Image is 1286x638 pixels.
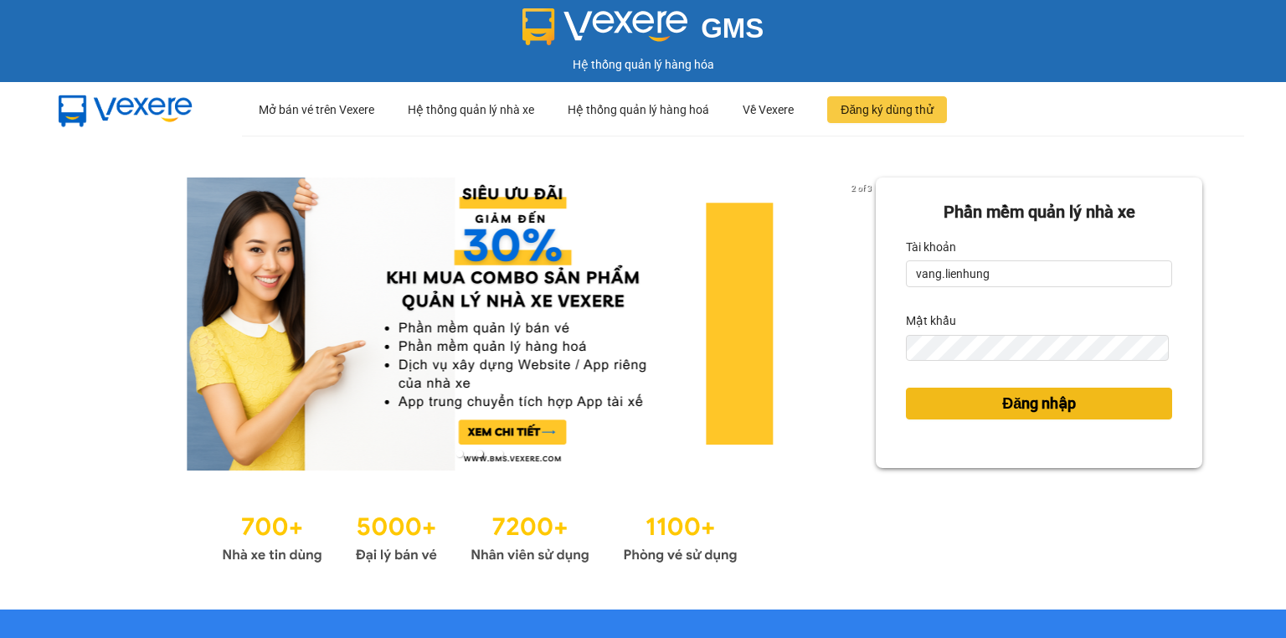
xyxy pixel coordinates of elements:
button: previous slide / item [84,178,107,471]
span: Đăng ký dùng thử [841,100,934,119]
span: Đăng nhập [1002,392,1076,415]
input: Mật khẩu [906,335,1169,362]
label: Mật khẩu [906,307,956,334]
div: Hệ thống quản lý hàng hóa [4,55,1282,74]
li: slide item 1 [456,450,463,457]
div: Hệ thống quản lý hàng hoá [568,83,709,136]
img: logo 2 [522,8,688,45]
div: Phần mềm quản lý nhà xe [906,199,1172,225]
p: 2 of 3 [846,178,876,199]
input: Tài khoản [906,260,1172,287]
button: next slide / item [852,178,876,471]
li: slide item 2 [476,450,483,457]
li: slide item 3 [496,450,503,457]
div: Mở bán vé trên Vexere [259,83,374,136]
span: GMS [701,13,764,44]
img: mbUUG5Q.png [42,82,209,137]
div: Hệ thống quản lý nhà xe [408,83,534,136]
div: Về Vexere [743,83,794,136]
button: Đăng nhập [906,388,1172,419]
a: GMS [522,25,764,39]
button: Đăng ký dùng thử [827,96,947,123]
label: Tài khoản [906,234,956,260]
img: Statistics.png [222,504,738,568]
